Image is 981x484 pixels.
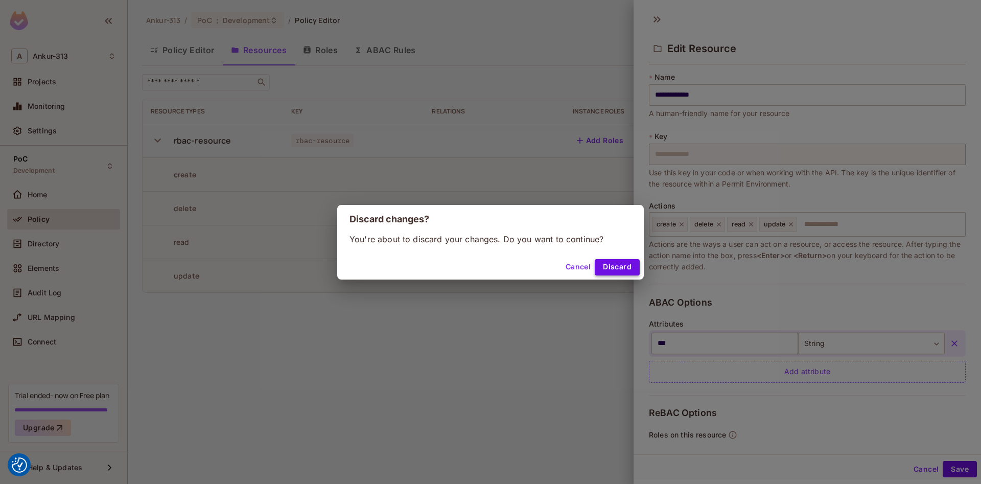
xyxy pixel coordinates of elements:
[349,234,632,245] p: You're about to discard your changes. Do you want to continue?
[337,205,644,234] h2: Discard changes?
[12,457,27,473] button: Consent Preferences
[12,457,27,473] img: Revisit consent button
[595,259,640,275] button: Discard
[562,259,595,275] button: Cancel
